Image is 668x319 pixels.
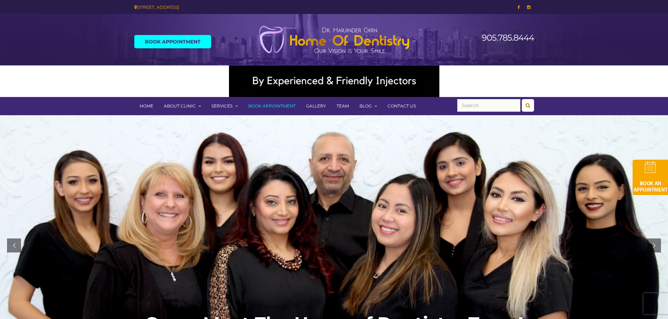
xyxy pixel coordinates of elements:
[134,4,329,11] div: [STREET_ADDRESS]
[229,65,439,97] img: Medspa-Banner-Virtual-Consultation-2-1.gif
[206,97,243,115] a: Services
[457,99,520,112] input: Search
[158,97,206,115] a: About Clinic
[331,97,354,115] a: Team
[243,97,301,115] a: Book Appointment
[134,97,158,115] a: Home
[134,35,211,48] a: Book Appointment
[301,97,331,115] a: Gallery
[482,33,534,43] a: 905.785.8444
[633,160,668,195] img: book-an-appointment-hod-gld.png
[255,25,413,54] img: Home of Dentistry
[354,97,382,115] a: Blog
[382,97,421,115] a: Contact Us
